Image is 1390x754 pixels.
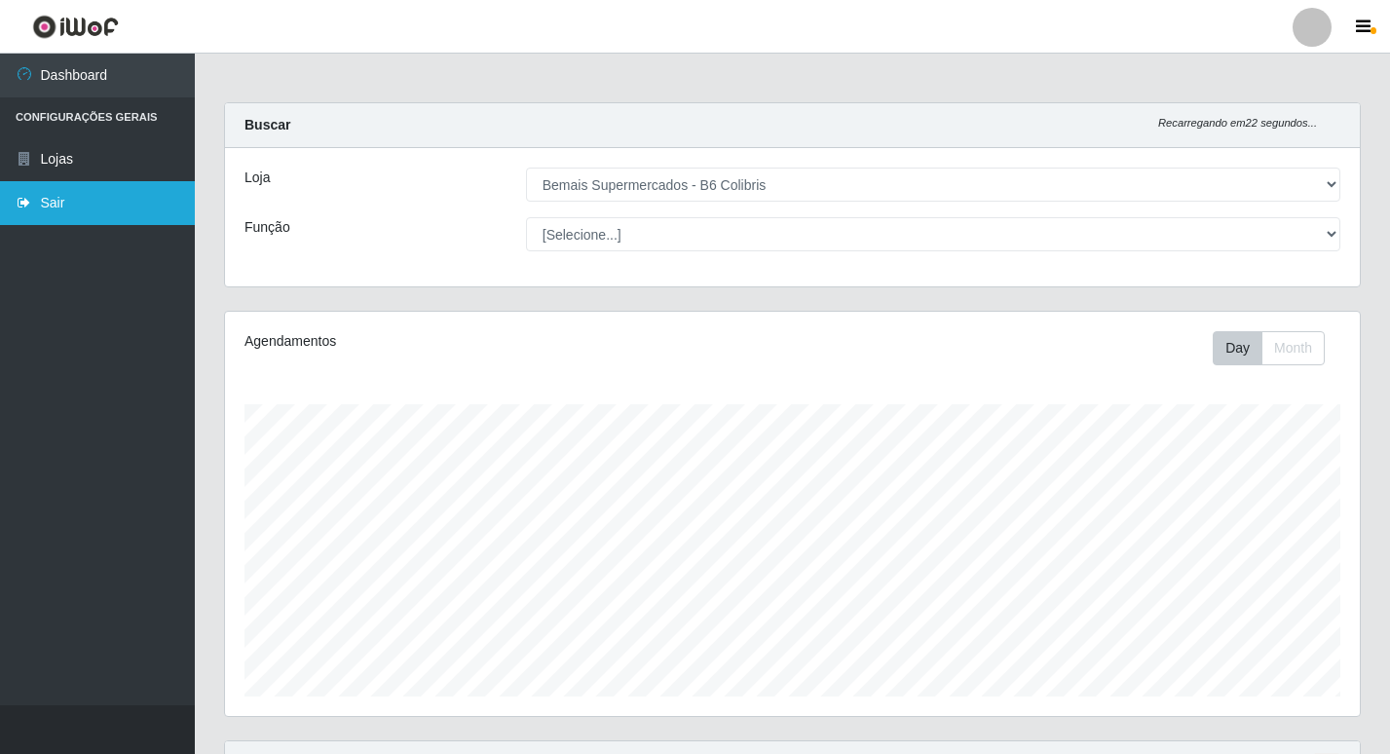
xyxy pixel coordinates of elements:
div: First group [1213,331,1325,365]
button: Month [1261,331,1325,365]
strong: Buscar [244,117,290,132]
img: CoreUI Logo [32,15,119,39]
label: Função [244,217,290,238]
div: Toolbar with button groups [1213,331,1340,365]
div: Agendamentos [244,331,684,352]
i: Recarregando em 22 segundos... [1158,117,1317,129]
label: Loja [244,168,270,188]
button: Day [1213,331,1262,365]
